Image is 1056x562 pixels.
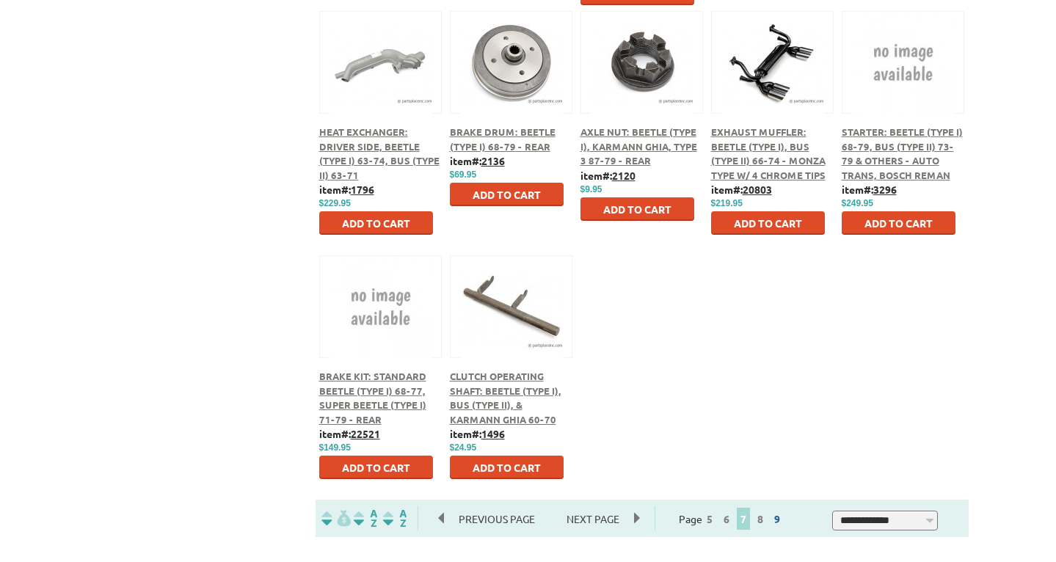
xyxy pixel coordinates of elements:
[342,216,410,230] span: Add to Cart
[711,125,826,181] a: Exhaust Muffler: Beetle (Type I), Bus (Type II) 66-74 - Monza type w/ 4 Chrome Tips
[842,198,873,208] span: $249.95
[771,512,784,525] a: 9
[351,183,374,196] u: 1796
[439,512,552,525] a: Previous Page
[450,125,556,153] a: Brake Drum: Beetle (Type I) 68-79 - Rear
[734,216,802,230] span: Add to Cart
[450,370,561,426] a: Clutch Operating Shaft: Beetle (Type I), Bus (Type II), & Karmann Ghia 60-70
[842,211,955,235] button: Add to Cart
[319,183,374,196] b: item#:
[450,427,505,440] b: item#:
[473,461,541,474] span: Add to Cart
[737,508,750,530] span: 7
[450,456,564,479] button: Add to Cart
[864,216,933,230] span: Add to Cart
[580,169,636,182] b: item#:
[450,183,564,206] button: Add to Cart
[450,442,477,453] span: $24.95
[603,202,671,216] span: Add to Cart
[319,211,433,235] button: Add to Cart
[450,169,477,180] span: $69.95
[473,188,541,201] span: Add to Cart
[842,183,897,196] b: item#:
[319,370,426,426] a: Brake Kit: Standard Beetle (Type I) 68-77, Super Beetle (Type I) 71-79 - Rear
[743,183,772,196] u: 20803
[481,154,505,167] u: 2136
[580,184,602,194] span: $9.95
[720,512,733,525] a: 6
[711,211,825,235] button: Add to Cart
[444,508,550,530] span: Previous Page
[351,510,380,527] img: Sort by Headline
[319,456,433,479] button: Add to Cart
[450,154,505,167] b: item#:
[319,427,380,440] b: item#:
[655,506,809,530] div: Page
[612,169,636,182] u: 2120
[342,461,410,474] span: Add to Cart
[580,197,694,221] button: Add to Cart
[319,125,440,181] a: Heat Exchanger: Driver Side, Beetle (Type I) 63-74, Bus (Type II) 63-71
[580,125,697,167] a: Axle Nut: Beetle (Type I), Karmann Ghia, Type 3 87-79 - Rear
[754,512,767,525] a: 8
[351,427,380,440] u: 22521
[711,183,772,196] b: item#:
[319,442,351,453] span: $149.95
[319,198,351,208] span: $229.95
[552,512,634,525] a: Next Page
[321,510,351,527] img: filterpricelow.svg
[711,198,743,208] span: $219.95
[873,183,897,196] u: 3296
[481,427,505,440] u: 1496
[380,510,409,527] img: Sort by Sales Rank
[703,512,716,525] a: 5
[552,508,634,530] span: Next Page
[842,125,963,181] a: Starter: Beetle (Type I) 68-79, Bus (Type II) 73-79 & Others - Auto Trans, Bosch Reman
